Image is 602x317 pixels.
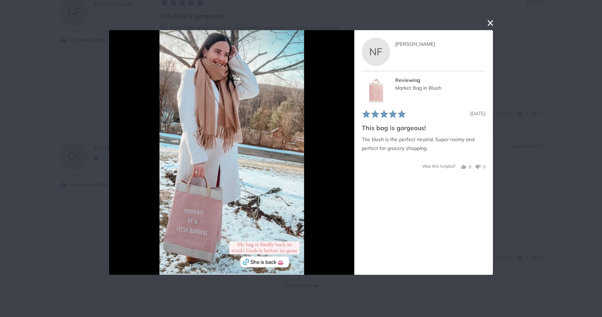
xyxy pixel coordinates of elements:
h2: This bag is gorgeous! [362,123,485,132]
img: Customer image [160,30,304,275]
span: Was this helpful? [422,163,456,169]
img: Market Bag in Blush [362,76,390,104]
button: Yes [461,163,471,170]
div: Reviewing [395,76,485,84]
span: [DATE] [470,110,485,116]
button: close this modal window [486,19,495,27]
div: NF [362,38,390,66]
a: Market Bag in Blush [395,85,441,91]
p: The blush is the perfect neutral. Super roomy and perfect for grocery shopping. [362,135,485,153]
span: [PERSON_NAME] [395,41,435,47]
button: No [472,163,485,170]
